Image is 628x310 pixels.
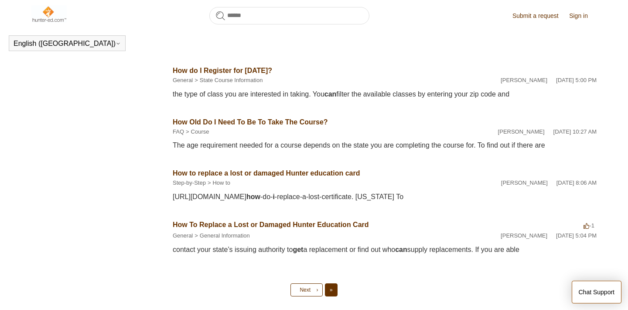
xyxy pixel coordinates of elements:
[212,179,230,186] a: How to
[206,179,230,187] li: How to
[290,283,323,296] a: Next
[173,245,597,255] div: contact your state’s issuing authority to a replacement or find out who supply replacements. If y...
[501,76,547,85] li: [PERSON_NAME]
[556,232,597,239] time: 02/12/2024, 17:04
[569,11,597,21] a: Sign in
[173,169,360,177] a: How to replace a lost or damaged Hunter education card
[330,287,333,293] span: »
[501,231,547,240] li: [PERSON_NAME]
[498,127,545,136] li: [PERSON_NAME]
[173,128,184,135] a: FAQ
[173,127,184,136] li: FAQ
[193,76,263,85] li: State Course Information
[200,232,250,239] a: General Information
[173,221,369,228] a: How To Replace a Lost or Damaged Hunter Education Card
[556,179,597,186] time: 07/28/2022, 08:06
[512,11,567,21] a: Submit a request
[200,77,263,83] a: State Course Information
[293,246,303,253] em: get
[184,127,209,136] li: Course
[193,231,250,240] li: General Information
[173,76,193,85] li: General
[173,67,272,74] a: How do I Register for [DATE]?
[173,77,193,83] a: General
[556,77,597,83] time: 02/12/2024, 17:00
[584,222,594,229] span: -1
[173,118,328,126] a: How Old Do I Need To Be To Take The Course?
[173,231,193,240] li: General
[246,193,260,200] em: how
[501,179,548,187] li: [PERSON_NAME]
[324,90,337,98] em: can
[191,128,209,135] a: Course
[173,140,597,151] div: The age requirement needed for a course depends on the state you are completing the course for. T...
[395,246,407,253] em: can
[300,287,311,293] span: Next
[14,40,121,48] button: English ([GEOGRAPHIC_DATA])
[173,192,597,202] div: [URL][DOMAIN_NAME] -do- -replace-a-lost-certificate. [US_STATE] To
[173,89,597,100] div: the type of class you are interested in taking. You filter the available classes by entering your...
[173,179,206,186] a: Step-by-Step
[553,128,597,135] time: 05/15/2024, 10:27
[209,7,369,24] input: Search
[316,287,318,293] span: ›
[173,232,193,239] a: General
[273,193,274,200] em: i
[173,179,206,187] li: Step-by-Step
[572,281,622,303] button: Chat Support
[31,5,67,23] img: Hunter-Ed Help Center home page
